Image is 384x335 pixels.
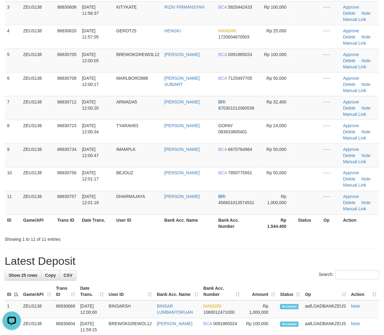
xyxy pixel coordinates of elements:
[351,304,360,309] a: Note
[57,52,76,57] span: 86830705
[5,25,21,49] td: 4
[362,34,371,39] a: Note
[321,143,341,167] td: - - -
[278,283,303,301] th: Status: activate to sort column ascending
[343,112,367,117] a: Manual Link
[228,147,252,152] span: Copy 6670764964 to clipboard
[41,270,60,281] a: Copy
[264,52,286,57] span: Rp 100,000
[164,171,200,176] a: [PERSON_NAME]
[5,167,21,191] td: 10
[343,159,367,164] a: Manual Link
[54,283,78,301] th: Trans ID: activate to sort column ascending
[21,143,55,167] td: ZEUS138
[21,49,55,72] td: ZEUS138
[80,215,114,232] th: Date Trans.
[57,123,76,128] span: 86830723
[267,123,287,128] span: Rp 24,000
[157,321,192,326] a: [PERSON_NAME]
[219,28,237,33] span: MANDIRI
[267,171,287,176] span: Rp 50,000
[319,270,379,280] label: Search:
[362,200,371,205] a: Note
[203,321,212,326] span: BCA
[219,99,226,104] span: BRI
[5,215,21,232] th: ID
[164,5,204,10] a: RIZKI FIRMANSYAH
[343,99,359,104] a: Approve
[154,283,201,301] th: Bank Acc. Name: activate to sort column ascending
[303,301,349,318] td: aafLOADBANKZEUS
[343,106,356,111] a: Delete
[21,1,55,25] td: ZEUS138
[219,5,227,10] span: BCA
[351,321,360,326] a: Note
[21,191,55,215] td: ZEUS138
[219,171,227,176] span: BCA
[267,76,287,81] span: Rp 50,000
[54,301,78,318] td: 86830668
[63,273,72,278] span: CSV
[216,215,259,232] th: Bank Acc. Number
[82,147,99,158] span: [DATE] 12:00:47
[228,76,252,81] span: Copy 7125497705 to clipboard
[267,28,287,33] span: Rp 25,000
[82,194,99,205] span: [DATE] 12:01:18
[5,283,21,301] th: ID: activate to sort column descending
[228,171,252,176] span: Copy 7850775561 to clipboard
[203,304,222,309] span: MANDIRI
[321,72,341,96] td: - - -
[362,129,371,134] a: Note
[116,52,159,57] span: BREWOKGREWOL12
[203,310,235,315] span: Copy 1080012471000 to clipboard
[82,99,99,111] span: [DATE] 12:00:20
[82,5,99,16] span: [DATE] 11:56:37
[343,52,359,57] a: Approve
[228,52,252,57] span: Copy 0091865024 to clipboard
[116,28,136,33] span: GEROT25
[343,171,359,176] a: Approve
[343,76,359,81] a: Approve
[321,191,341,215] td: - - -
[343,207,367,212] a: Manual Link
[116,147,136,152] span: IMAMPLK
[303,283,349,301] th: Op: activate to sort column ascending
[343,64,367,69] a: Manual Link
[116,123,138,128] span: TYARAH03
[280,322,299,327] span: Accepted
[57,76,76,81] span: 86830708
[157,304,193,315] a: BINSAR LUMBANTORUAN
[343,88,367,93] a: Manual Link
[362,82,371,87] a: Note
[5,96,21,120] td: 7
[116,99,137,104] span: ARMADA5
[321,215,341,232] th: Op
[343,177,356,182] a: Delete
[219,129,247,134] span: Copy 083833805401 to clipboard
[267,194,286,205] span: Rp 1,000,000
[106,283,154,301] th: User ID: activate to sort column ascending
[243,283,278,301] th: Amount: activate to sort column ascending
[21,25,55,49] td: ZEUS138
[114,215,162,232] th: User ID
[219,194,226,199] span: BRI
[341,215,380,232] th: Action
[321,25,341,49] td: - - -
[164,76,200,87] a: [PERSON_NAME] SUBIART
[2,2,21,21] button: Open LiveChat chat widget
[57,5,76,10] span: 86830608
[116,5,137,10] span: KITYKATE
[280,304,299,309] span: Accepted
[321,49,341,72] td: - - -
[21,283,54,301] th: Game/API: activate to sort column ascending
[343,123,359,128] a: Approve
[82,76,99,87] span: [DATE] 12:00:17
[21,301,54,318] td: ZEUS138
[321,96,341,120] td: - - -
[343,194,359,199] a: Approve
[5,143,21,167] td: 9
[343,129,356,134] a: Delete
[343,200,356,205] a: Delete
[343,34,356,39] a: Delete
[5,1,21,25] td: 3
